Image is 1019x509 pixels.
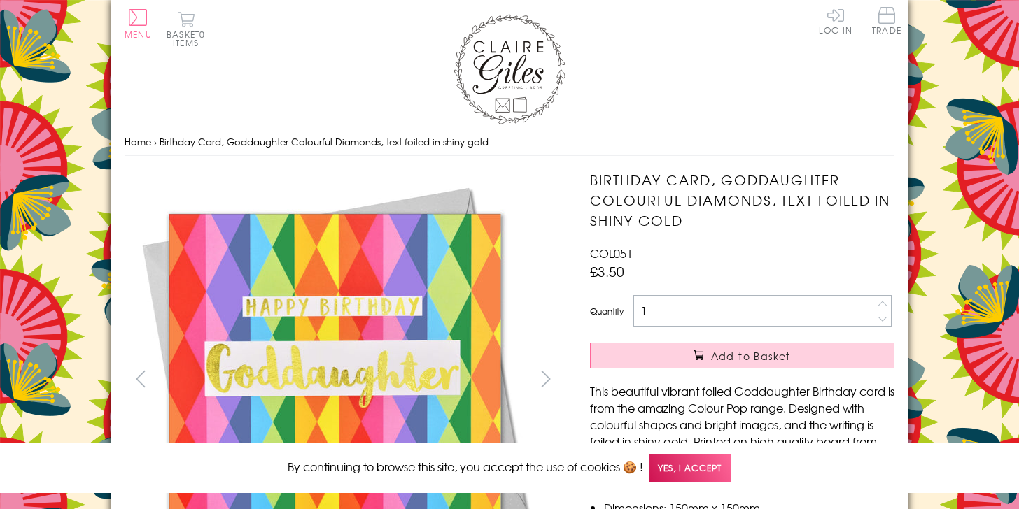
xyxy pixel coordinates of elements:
img: Claire Giles Greetings Cards [454,14,565,124]
span: Menu [125,28,152,41]
button: prev [125,363,156,394]
a: Log In [819,7,852,34]
span: › [154,135,157,148]
span: Trade [872,7,901,34]
p: This beautiful vibrant foiled Goddaughter Birthday card is from the amazing Colour Pop range. Des... [590,382,894,483]
button: Basket0 items [167,11,205,47]
span: Yes, I accept [649,454,731,482]
span: 0 items [173,28,205,49]
a: Trade [872,7,901,37]
button: next [530,363,562,394]
nav: breadcrumbs [125,128,894,157]
span: Add to Basket [711,349,791,363]
label: Quantity [590,305,624,317]
h1: Birthday Card, Goddaughter Colourful Diamonds, text foiled in shiny gold [590,170,894,230]
button: Menu [125,9,152,38]
button: Add to Basket [590,343,894,368]
a: Home [125,135,151,148]
span: COL051 [590,245,633,261]
span: £3.50 [590,261,624,281]
span: Birthday Card, Goddaughter Colourful Diamonds, text foiled in shiny gold [160,135,489,148]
